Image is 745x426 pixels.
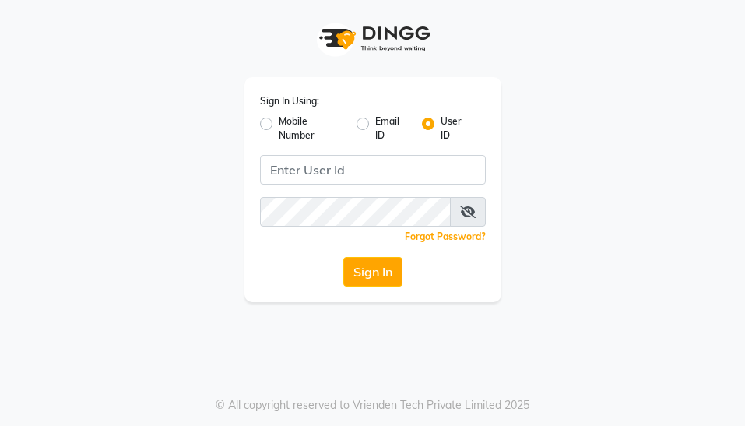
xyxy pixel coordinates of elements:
label: Sign In Using: [260,94,319,108]
input: Username [260,197,451,227]
input: Username [260,155,486,185]
label: Email ID [375,114,410,143]
a: Forgot Password? [405,231,486,242]
label: User ID [441,114,473,143]
img: logo1.svg [311,16,435,62]
label: Mobile Number [279,114,344,143]
button: Sign In [343,257,402,287]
